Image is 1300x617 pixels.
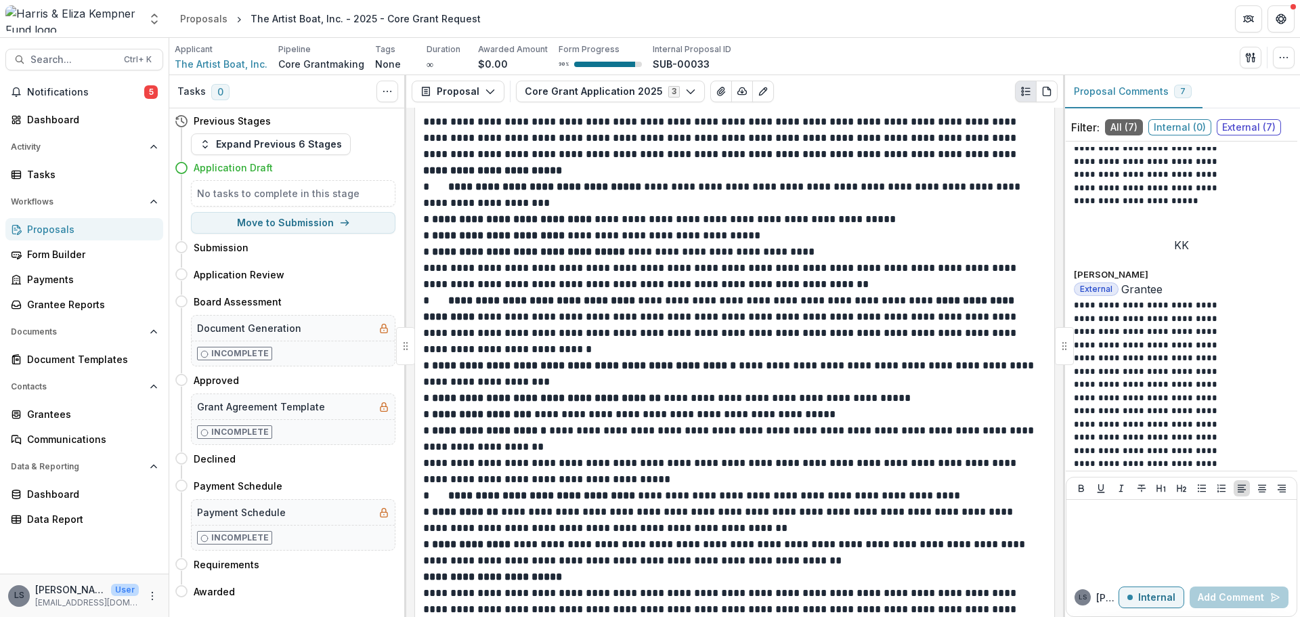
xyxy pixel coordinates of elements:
button: Open Data & Reporting [5,456,163,477]
p: SUB-00033 [653,57,710,71]
button: PDF view [1036,81,1058,102]
p: Filter: [1071,119,1100,135]
button: View Attached Files [710,81,732,102]
button: Open Activity [5,136,163,158]
a: Communications [5,428,163,450]
button: Add Comment [1190,587,1288,608]
span: External ( 7 ) [1217,119,1281,135]
h4: Approved [194,373,239,387]
button: Expand Previous 6 Stages [191,133,351,155]
span: 7 [1180,87,1186,96]
h4: Declined [194,452,236,466]
p: Tags [375,43,395,56]
p: 90 % [559,60,569,69]
h4: Application Review [194,268,284,282]
div: Proposals [180,12,227,26]
button: Heading 2 [1173,480,1190,496]
span: Activity [11,142,144,152]
button: Heading 1 [1153,480,1169,496]
button: More [144,588,160,604]
div: Lauren Scott [14,591,24,600]
div: Ctrl + K [121,52,154,67]
h4: Requirements [194,557,259,572]
div: Tasks [27,167,152,182]
img: Harris & Eliza Kempner Fund logo [5,5,139,33]
h5: No tasks to complete in this stage [197,186,389,200]
button: Italicize [1113,480,1129,496]
a: Grantee Reports [5,293,163,316]
p: [EMAIL_ADDRESS][DOMAIN_NAME] [35,597,139,609]
div: The Artist Boat, Inc. - 2025 - Core Grant Request [251,12,481,26]
button: Partners [1235,5,1262,33]
a: Tasks [5,163,163,186]
p: Awarded Amount [478,43,548,56]
p: Incomplete [211,532,269,544]
p: Incomplete [211,426,269,438]
span: Grantee [1121,283,1163,296]
p: Internal Proposal ID [653,43,731,56]
p: Pipeline [278,43,311,56]
h3: Tasks [177,86,206,98]
button: Open entity switcher [145,5,164,33]
span: Data & Reporting [11,462,144,471]
p: Incomplete [211,347,269,360]
span: 5 [144,85,158,99]
p: S[DATE]1:48 AM • [DATE] [1074,211,1289,221]
button: Underline [1093,480,1109,496]
button: Toggle View Cancelled Tasks [376,81,398,102]
a: Dashboard [5,483,163,505]
span: Workflows [11,197,144,207]
nav: breadcrumb [175,9,486,28]
a: Document Templates [5,348,163,370]
span: Contacts [11,382,144,391]
span: External [1080,284,1112,294]
h5: Grant Agreement Template [197,400,325,414]
p: [PERSON_NAME] [1074,268,1289,282]
a: Proposals [5,218,163,240]
div: Dashboard [27,112,152,127]
div: Lauren Scott [1079,594,1087,601]
a: Data Report [5,508,163,530]
p: $0.00 [478,57,508,71]
button: Align Right [1274,480,1290,496]
p: None [375,57,401,71]
p: Core Grantmaking [278,57,364,71]
button: Plaintext view [1015,81,1037,102]
button: Proposal [412,81,504,102]
button: Open Workflows [5,191,163,213]
button: Ordered List [1213,480,1230,496]
div: Dashboard [27,487,152,501]
h4: Awarded [194,584,235,599]
button: Bold [1073,480,1089,496]
button: Bullet List [1194,480,1210,496]
button: Get Help [1267,5,1295,33]
div: Form Builder [27,247,152,261]
div: Grantees [27,407,152,421]
h4: Submission [194,240,248,255]
span: Documents [11,327,144,337]
div: Grantee Reports [27,297,152,312]
a: Payments [5,268,163,291]
p: ∞ [427,57,433,71]
p: Applicant [175,43,213,56]
div: Communications [27,432,152,446]
a: The Artist Boat, Inc. [175,57,267,71]
button: Strike [1133,480,1150,496]
h5: Payment Schedule [197,505,286,519]
a: Grantees [5,403,163,425]
a: Dashboard [5,108,163,131]
span: Internal ( 0 ) [1148,119,1211,135]
h4: Payment Schedule [194,479,282,493]
h4: Application Draft [194,161,273,175]
span: 0 [211,84,230,100]
button: Open Contacts [5,376,163,398]
h5: Document Generation [197,321,301,335]
span: Search... [30,54,116,66]
a: Proposals [175,9,233,28]
button: Proposal Comments [1063,75,1202,108]
div: Data Report [27,512,152,526]
p: [PERSON_NAME] [1096,591,1119,605]
p: Duration [427,43,460,56]
button: Edit as form [752,81,774,102]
